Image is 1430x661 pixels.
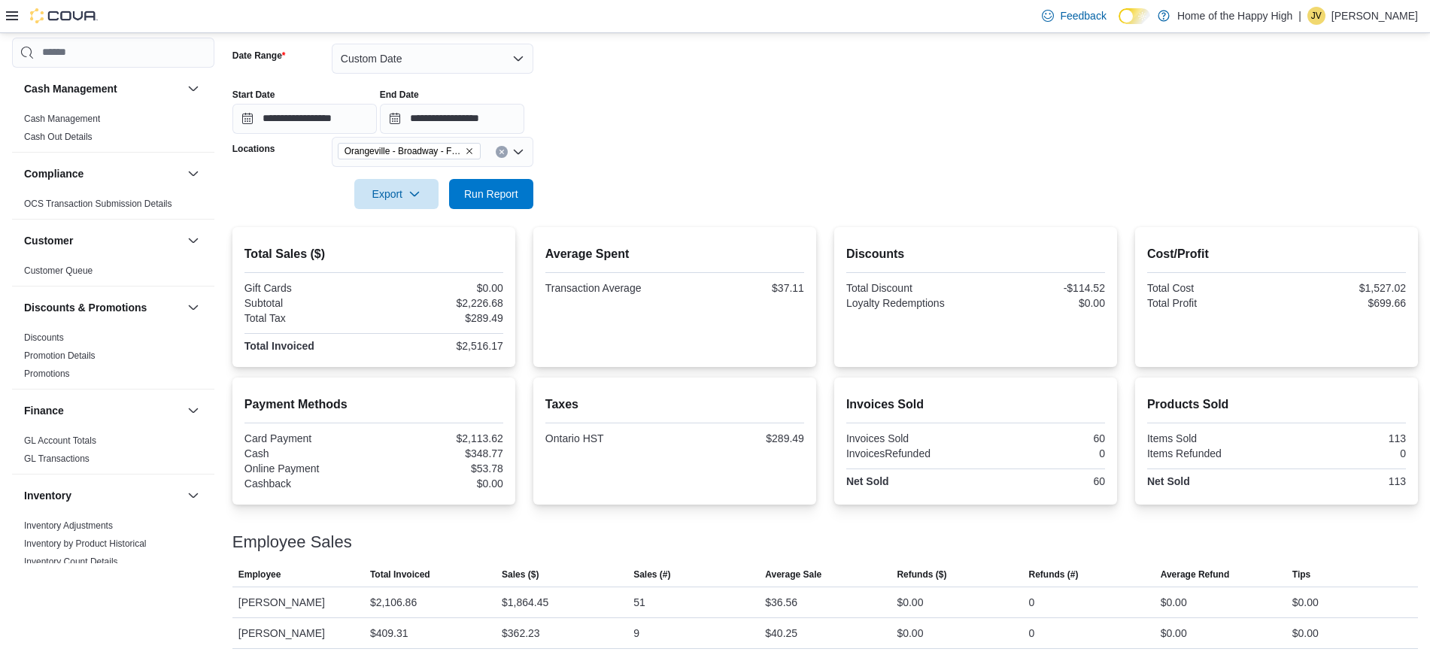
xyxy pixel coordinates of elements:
[24,556,118,568] span: Inventory Count Details
[24,520,113,531] a: Inventory Adjustments
[24,81,117,96] h3: Cash Management
[12,195,214,219] div: Compliance
[1161,624,1187,642] div: $0.00
[24,166,83,181] h3: Compliance
[30,8,98,23] img: Cova
[1177,7,1292,25] p: Home of the Happy High
[24,453,90,464] a: GL Transactions
[24,199,172,209] a: OCS Transaction Submission Details
[897,593,923,611] div: $0.00
[24,538,147,549] a: Inventory by Product Historical
[380,89,419,101] label: End Date
[897,569,946,581] span: Refunds ($)
[24,332,64,343] a: Discounts
[545,282,672,294] div: Transaction Average
[377,478,503,490] div: $0.00
[12,432,214,474] div: Finance
[184,232,202,250] button: Customer
[238,569,281,581] span: Employee
[633,569,670,581] span: Sales (#)
[24,265,93,276] a: Customer Queue
[633,593,645,611] div: 51
[979,297,1105,309] div: $0.00
[24,81,181,96] button: Cash Management
[244,396,503,414] h2: Payment Methods
[496,146,508,158] button: Clear input
[232,143,275,155] label: Locations
[1280,475,1406,487] div: 113
[464,186,518,202] span: Run Report
[24,368,70,380] span: Promotions
[846,447,973,459] div: InvoicesRefunded
[1161,593,1187,611] div: $0.00
[979,282,1105,294] div: -$114.52
[24,300,147,315] h3: Discounts & Promotions
[1292,593,1319,611] div: $0.00
[1307,7,1325,25] div: Jennifer Verney
[244,312,371,324] div: Total Tax
[465,147,474,156] button: Remove Orangeville - Broadway - Fire & Flower from selection in this group
[244,432,371,444] div: Card Payment
[377,447,503,459] div: $348.77
[184,165,202,183] button: Compliance
[1147,282,1274,294] div: Total Cost
[377,432,503,444] div: $2,113.62
[1029,569,1079,581] span: Refunds (#)
[1147,297,1274,309] div: Total Profit
[24,332,64,344] span: Discounts
[678,282,804,294] div: $37.11
[1292,569,1310,581] span: Tips
[380,104,524,134] input: Press the down key to open a popover containing a calendar.
[765,593,797,611] div: $36.56
[1280,282,1406,294] div: $1,527.02
[24,556,118,567] a: Inventory Count Details
[765,569,821,581] span: Average Sale
[1147,447,1274,459] div: Items Refunded
[1147,475,1190,487] strong: Net Sold
[24,300,181,315] button: Discounts & Promotions
[232,89,275,101] label: Start Date
[12,110,214,152] div: Cash Management
[377,282,503,294] div: $0.00
[338,143,481,159] span: Orangeville - Broadway - Fire & Flower
[24,113,100,125] span: Cash Management
[1029,624,1035,642] div: 0
[1147,396,1406,414] h2: Products Sold
[377,462,503,475] div: $53.78
[370,624,408,642] div: $409.31
[184,299,202,317] button: Discounts & Promotions
[24,132,93,142] a: Cash Out Details
[345,144,462,159] span: Orangeville - Broadway - Fire & Flower
[846,396,1105,414] h2: Invoices Sold
[244,447,371,459] div: Cash
[897,624,923,642] div: $0.00
[24,198,172,210] span: OCS Transaction Submission Details
[184,80,202,98] button: Cash Management
[184,487,202,505] button: Inventory
[1161,569,1230,581] span: Average Refund
[184,402,202,420] button: Finance
[846,432,973,444] div: Invoices Sold
[12,329,214,389] div: Discounts & Promotions
[1036,1,1112,31] a: Feedback
[846,282,973,294] div: Total Discount
[12,262,214,286] div: Customer
[24,403,181,418] button: Finance
[232,533,352,551] h3: Employee Sales
[244,297,371,309] div: Subtotal
[232,50,286,62] label: Date Range
[979,432,1105,444] div: 60
[1147,432,1274,444] div: Items Sold
[678,432,804,444] div: $289.49
[24,453,90,465] span: GL Transactions
[545,396,804,414] h2: Taxes
[1280,447,1406,459] div: 0
[449,179,533,209] button: Run Report
[370,593,417,611] div: $2,106.86
[1060,8,1106,23] span: Feedback
[512,146,524,158] button: Open list of options
[24,538,147,550] span: Inventory by Product Historical
[244,245,503,263] h2: Total Sales ($)
[502,569,539,581] span: Sales ($)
